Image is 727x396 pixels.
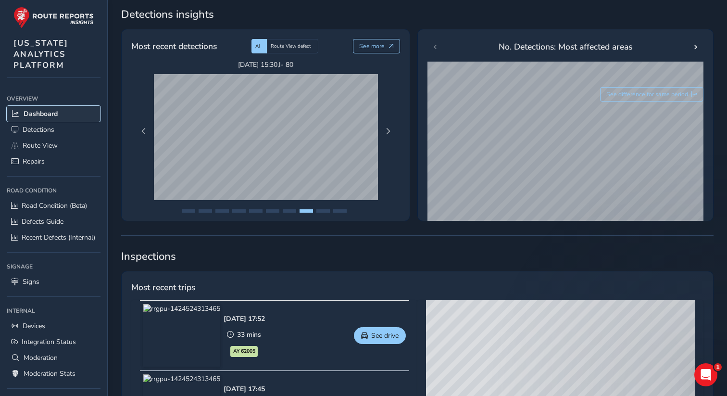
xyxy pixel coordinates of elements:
a: Integration Status [7,334,100,350]
span: Dashboard [24,109,58,118]
span: See difference for same period [606,90,688,98]
span: [DATE] 15:30 , I- 80 [154,60,378,69]
button: See difference for same period [600,87,704,102]
button: Page 8 [300,209,313,213]
span: Moderation [24,353,58,362]
a: Dashboard [7,106,100,122]
div: Route View defect [267,39,318,53]
span: Integration Status [22,337,76,346]
div: Internal [7,304,100,318]
a: Signs [7,274,100,290]
a: Devices [7,318,100,334]
span: Defects Guide [22,217,63,226]
div: Road Condition [7,183,100,198]
span: Road Condition (Beta) [22,201,87,210]
span: Inspections [121,249,714,264]
button: Page 9 [316,209,330,213]
div: Overview [7,91,100,106]
a: Recent Defects (Internal) [7,230,100,245]
button: Page 4 [232,209,246,213]
span: Route View [23,141,58,150]
div: [DATE] 17:45 [224,384,265,394]
span: Repairs [23,157,45,166]
span: Moderation Stats [24,369,75,378]
button: Page 1 [182,209,195,213]
img: rr logo [13,7,94,28]
span: 1 [714,363,722,371]
span: Most recent trips [131,281,195,294]
span: Recent Defects (Internal) [22,233,95,242]
button: Page 2 [199,209,212,213]
button: Page 6 [266,209,279,213]
button: Page 5 [249,209,263,213]
span: [US_STATE] ANALYTICS PLATFORM [13,38,68,71]
button: See more [353,39,401,53]
span: No. Detections: Most affected areas [499,40,632,53]
span: See more [359,42,385,50]
span: 33 mins [237,330,261,339]
span: Detections insights [121,7,714,22]
span: See drive [371,331,399,340]
img: rrgpu-1424524313465 [143,304,220,367]
button: Previous Page [137,125,150,138]
div: AI [251,39,267,53]
span: Signs [23,277,39,286]
span: Route View defect [271,43,311,50]
span: AI [255,43,260,50]
button: Page 10 [333,209,347,213]
div: Signage [7,259,100,274]
a: Repairs [7,153,100,169]
button: Page 3 [215,209,229,213]
button: See drive [354,327,406,344]
button: Page 7 [283,209,296,213]
a: Detections [7,122,100,138]
span: Devices [23,321,45,331]
a: Defects Guide [7,214,100,230]
a: Moderation [7,350,100,366]
a: Moderation Stats [7,366,100,382]
div: [DATE] 17:52 [224,314,265,323]
a: Road Condition (Beta) [7,198,100,214]
button: Next Page [381,125,395,138]
span: Most recent detections [131,40,217,52]
iframe: Intercom live chat [694,363,717,386]
span: AY 62005 [233,347,255,355]
a: Route View [7,138,100,153]
span: Detections [23,125,54,134]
